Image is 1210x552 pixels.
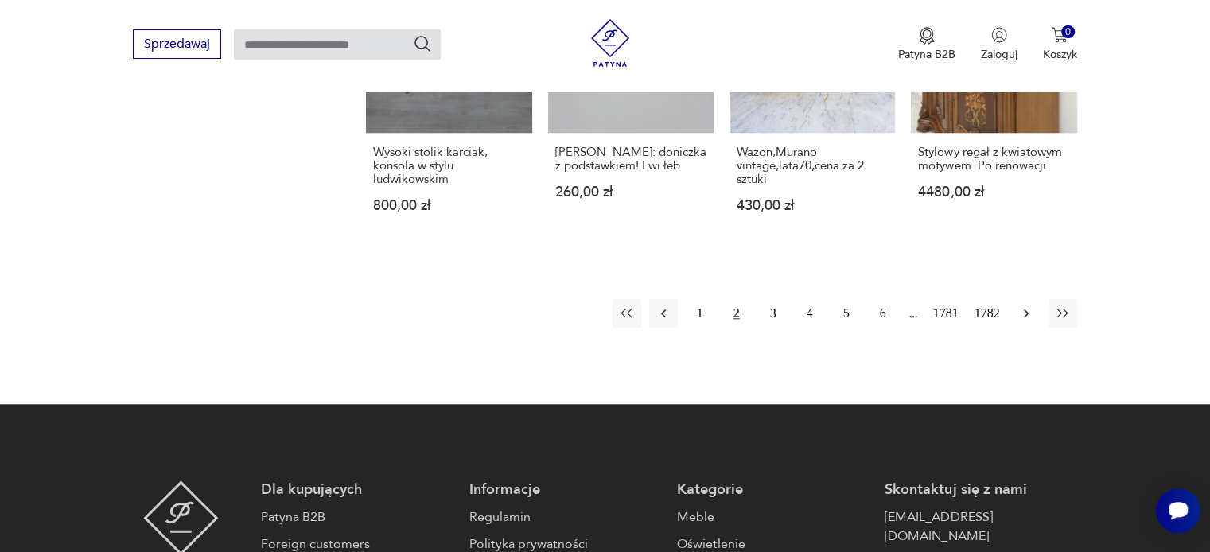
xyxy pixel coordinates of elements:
p: 260,00 zł [555,185,706,199]
img: Patyna - sklep z meblami i dekoracjami vintage [586,19,634,67]
button: 1 [686,299,714,328]
button: 1782 [971,299,1004,328]
p: Skontaktuj się z nami [885,480,1076,500]
button: 0Koszyk [1043,27,1077,62]
p: Koszyk [1043,47,1077,62]
button: Patyna B2B [898,27,955,62]
img: Ikonka użytkownika [991,27,1007,43]
p: 800,00 zł [373,199,524,212]
a: [EMAIL_ADDRESS][DOMAIN_NAME] [885,507,1076,546]
p: Zaloguj [981,47,1017,62]
h3: [PERSON_NAME]: doniczka z podstawkiem! Lwi łeb [555,146,706,173]
iframe: Smartsupp widget button [1156,488,1200,533]
h3: Wysoki stolik karciak, konsola w stylu ludwikowskim [373,146,524,186]
p: Dla kupujących [261,480,453,500]
button: Zaloguj [981,27,1017,62]
button: 2 [722,299,751,328]
a: Sprzedawaj [133,40,221,51]
a: Ikona medaluPatyna B2B [898,27,955,62]
p: Patyna B2B [898,47,955,62]
p: Kategorie [677,480,869,500]
button: Sprzedawaj [133,29,221,59]
button: 4 [796,299,824,328]
button: 1781 [929,299,963,328]
img: Ikona koszyka [1052,27,1068,43]
a: Meble [677,507,869,527]
p: 4480,00 zł [918,185,1069,199]
button: 6 [869,299,897,328]
img: Ikona medalu [919,27,935,45]
a: Regulamin [469,507,661,527]
button: 5 [832,299,861,328]
button: Szukaj [413,34,432,53]
a: Patyna B2B [261,507,453,527]
button: 3 [759,299,788,328]
p: 430,00 zł [737,199,888,212]
p: Informacje [469,480,661,500]
div: 0 [1061,25,1075,39]
h3: Wazon,Murano vintage,lata70,cena za 2 sztuki [737,146,888,186]
h3: Stylowy regał z kwiatowym motywem. Po renowacji. [918,146,1069,173]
